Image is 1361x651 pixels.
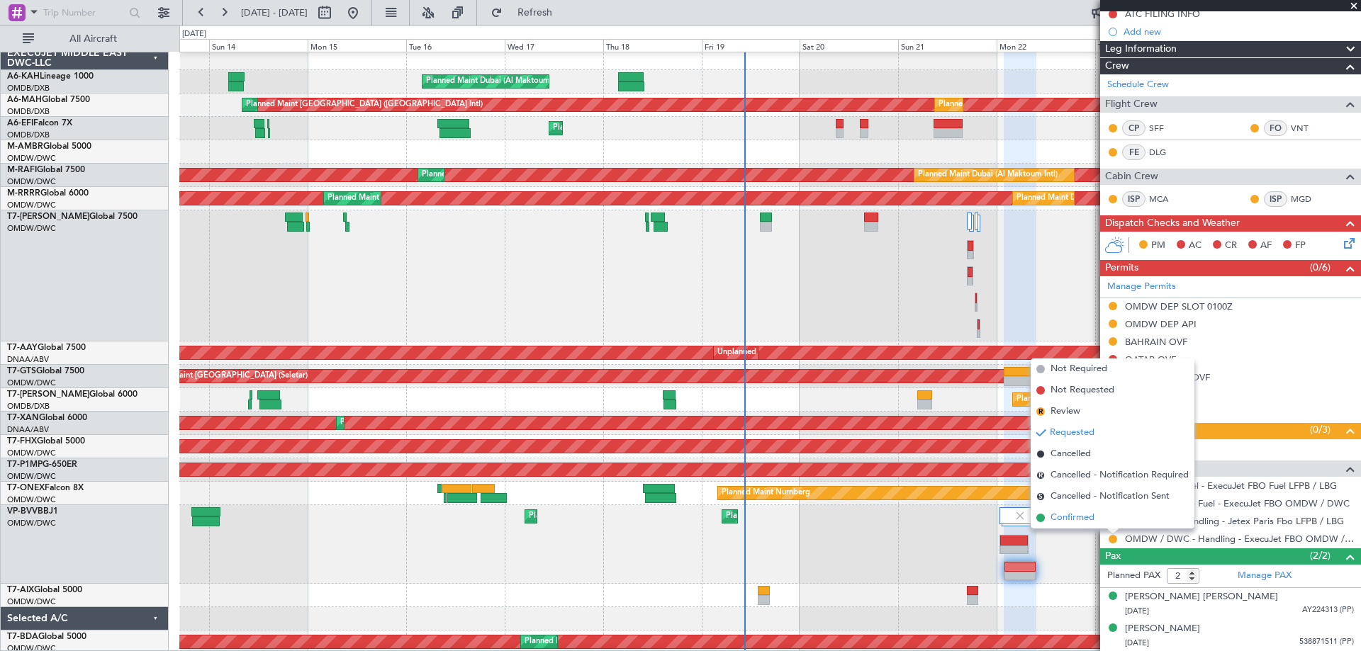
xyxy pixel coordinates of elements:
[1149,122,1181,135] a: SFF
[1291,193,1323,205] a: MGD
[7,507,38,516] span: VP-BVV
[209,39,308,52] div: Sun 14
[1107,280,1176,294] a: Manage Permits
[7,448,56,458] a: OMDW/DWC
[702,39,800,52] div: Fri 19
[1125,497,1350,509] a: OMDW / DWC - Fuel - ExecuJet FBO OMDW / DWC
[1095,39,1194,52] div: Tue 23
[918,164,1058,186] div: Planned Maint Dubai (Al Maktoum Intl)
[1105,58,1129,74] span: Crew
[1107,569,1160,583] label: Planned PAX
[1050,426,1094,440] span: Requested
[7,223,56,234] a: OMDW/DWC
[717,342,927,363] div: Unplanned Maint [GEOGRAPHIC_DATA] (Al Maktoum Intl)
[1125,533,1354,545] a: OMDW / DWC - Handling - ExecuJet FBO OMDW / DWC
[7,401,50,412] a: OMDB/DXB
[7,471,56,482] a: OMDW/DWC
[422,164,561,186] div: Planned Maint Dubai (Al Maktoum Intl)
[1016,188,1156,209] div: Planned Maint Dubai (Al Maktoum Intl)
[1125,318,1197,330] div: OMDW DEP API
[1124,407,1354,419] div: Add new
[1310,548,1331,563] span: (2/2)
[7,586,34,594] span: T7-AIX
[1291,122,1323,135] a: VNT
[1051,447,1091,461] span: Cancelled
[1125,353,1176,366] div: QATAR OVF
[1189,239,1202,253] span: AC
[7,633,38,641] span: T7-BDA
[1107,78,1169,92] a: Schedule Crew
[7,460,43,469] span: T7-P1MP
[7,378,56,388] a: OMDW/DWC
[7,213,138,221] a: T7-[PERSON_NAME]Global 7500
[182,28,206,40] div: [DATE]
[7,176,56,187] a: OMDW/DWC
[246,94,483,115] div: Planned Maint [GEOGRAPHIC_DATA] ([GEOGRAPHIC_DATA] Intl)
[1125,590,1278,604] div: [PERSON_NAME] [PERSON_NAME]
[1051,468,1189,482] span: Cancelled - Notification Required
[939,94,1175,115] div: Planned Maint [GEOGRAPHIC_DATA] ([GEOGRAPHIC_DATA] Intl)
[1295,239,1306,253] span: FP
[529,506,668,527] div: Planned Maint Dubai (Al Maktoum Intl)
[7,96,42,104] span: A6-MAH
[1036,471,1045,480] span: R
[997,39,1095,52] div: Mon 22
[800,39,898,52] div: Sat 20
[426,71,566,92] div: Planned Maint Dubai (Al Maktoum Intl)
[7,414,87,422] a: T7-XANGlobal 6000
[603,39,702,52] div: Thu 18
[7,424,49,435] a: DNAA/ABV
[7,494,56,505] a: OMDW/DWC
[1105,548,1121,565] span: Pax
[37,34,150,44] span: All Aircraft
[7,200,56,210] a: OMDW/DWC
[1260,239,1272,253] span: AF
[1051,383,1114,397] span: Not Requested
[7,189,89,198] a: M-RRRRGlobal 6000
[16,28,154,50] button: All Aircraft
[1122,120,1146,136] div: CP
[1238,569,1292,583] a: Manage PAX
[7,142,43,151] span: M-AMBR
[1125,8,1200,20] div: ATC FILING INFO
[1124,26,1354,38] div: Add new
[7,142,91,151] a: M-AMBRGlobal 5000
[1299,636,1354,648] span: 538871511 (PP)
[1036,492,1045,501] span: S
[1302,604,1354,616] span: AY224313 (PP)
[7,344,86,352] a: T7-AAYGlobal 7500
[308,39,406,52] div: Mon 15
[7,213,89,221] span: T7-[PERSON_NAME]
[726,506,866,527] div: Planned Maint Dubai (Al Maktoum Intl)
[7,119,33,128] span: A6-EFI
[7,518,56,528] a: OMDW/DWC
[1122,145,1146,160] div: FE
[1125,515,1344,527] a: LFPB / LBG - Handling - Jetex Paris Fbo LFPB / LBG
[7,96,90,104] a: A6-MAHGlobal 7500
[1125,638,1149,648] span: [DATE]
[7,390,89,399] span: T7-[PERSON_NAME]
[7,72,40,81] span: A6-KAH
[1264,120,1287,136] div: FO
[7,367,84,375] a: T7-GTSGlobal 7500
[7,354,49,365] a: DNAA/ABV
[7,344,38,352] span: T7-AAY
[1051,362,1107,376] span: Not Required
[1125,622,1200,636] div: [PERSON_NAME]
[1264,191,1287,207] div: ISP
[1051,404,1080,419] span: Review
[7,106,50,117] a: OMDB/DXB
[1125,300,1233,312] div: OMDW DEP SLOT 0100Z
[1105,96,1158,113] span: Flight Crew
[7,130,50,140] a: OMDB/DXB
[7,72,94,81] a: A6-KAHLineage 1000
[505,8,565,18] span: Refresh
[7,414,39,422] span: T7-XAN
[7,189,40,198] span: M-RRRR
[340,412,480,434] div: Planned Maint Dubai (Al Maktoum Intl)
[1125,606,1149,616] span: [DATE]
[1125,336,1187,348] div: BAHRAIN OVF
[7,596,56,607] a: OMDW/DWC
[7,119,72,128] a: A6-EFIFalcon 7X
